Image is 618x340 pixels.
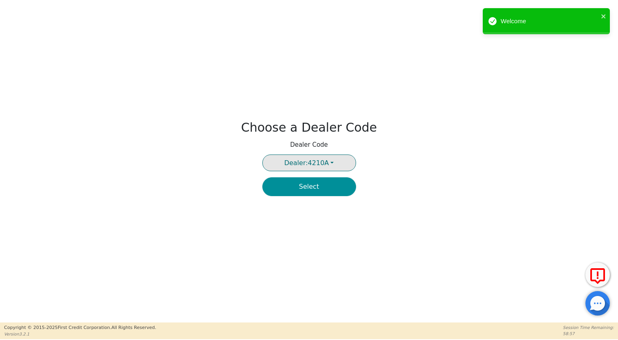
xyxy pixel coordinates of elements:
button: close [601,11,607,21]
p: Session Time Remaining: [563,325,614,331]
span: Dealer: [284,159,308,167]
button: Dealer:4210A [262,155,356,171]
p: 58:57 [563,331,614,337]
div: Welcome [501,17,598,26]
button: Select [262,177,356,196]
h4: Dealer Code [290,141,328,148]
p: Version 3.2.1 [4,331,156,337]
p: Copyright © 2015- 2025 First Credit Corporation. [4,325,156,331]
h2: Choose a Dealer Code [241,120,377,135]
button: Report Error to FCC [585,263,610,287]
span: All Rights Reserved. [111,325,156,330]
span: 4210A [284,159,329,167]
